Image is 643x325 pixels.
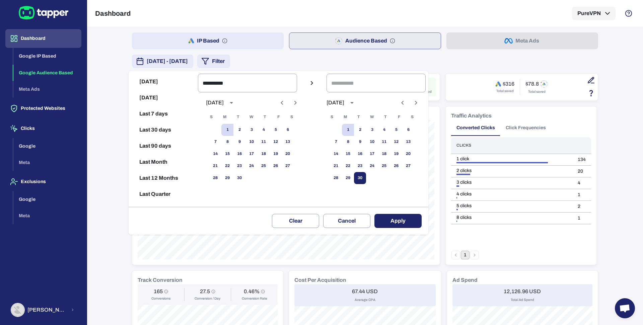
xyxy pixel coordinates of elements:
[226,97,237,108] button: calendar view is open, switch to year view
[342,148,354,160] button: 15
[131,90,195,106] button: [DATE]
[406,110,418,124] span: Saturday
[330,148,342,160] button: 14
[378,124,390,136] button: 4
[390,148,402,160] button: 19
[206,99,224,106] div: [DATE]
[323,214,370,228] button: Cancel
[131,186,195,202] button: Last Quarter
[209,160,221,172] button: 21
[209,172,221,184] button: 28
[402,136,414,148] button: 13
[131,138,195,154] button: Last 90 days
[245,136,258,148] button: 10
[232,110,244,124] span: Tuesday
[233,148,245,160] button: 16
[342,136,354,148] button: 8
[354,124,366,136] button: 2
[286,110,298,124] span: Saturday
[221,136,233,148] button: 8
[270,160,282,172] button: 26
[221,172,233,184] button: 29
[221,160,233,172] button: 22
[233,124,245,136] button: 2
[221,124,233,136] button: 1
[378,136,390,148] button: 11
[245,160,258,172] button: 24
[378,160,390,172] button: 25
[131,122,195,138] button: Last 30 days
[390,136,402,148] button: 12
[390,124,402,136] button: 5
[131,154,195,170] button: Last Month
[326,110,338,124] span: Sunday
[342,124,354,136] button: 1
[393,110,405,124] span: Friday
[615,298,635,318] div: Open chat
[209,136,221,148] button: 7
[354,136,366,148] button: 9
[272,214,319,228] button: Clear
[366,136,378,148] button: 10
[366,124,378,136] button: 3
[233,172,245,184] button: 30
[270,124,282,136] button: 5
[366,160,378,172] button: 24
[276,97,288,108] button: Previous month
[245,110,258,124] span: Wednesday
[221,148,233,160] button: 15
[330,172,342,184] button: 28
[330,136,342,148] button: 7
[330,160,342,172] button: 21
[131,170,195,186] button: Last 12 Months
[378,148,390,160] button: 18
[397,97,408,108] button: Previous month
[131,202,195,218] button: Reset
[233,136,245,148] button: 9
[282,124,294,136] button: 6
[353,110,365,124] span: Tuesday
[131,106,195,122] button: Last 7 days
[379,110,391,124] span: Thursday
[354,160,366,172] button: 23
[402,160,414,172] button: 27
[410,97,422,108] button: Next month
[402,124,414,136] button: 6
[270,136,282,148] button: 12
[366,148,378,160] button: 17
[258,148,270,160] button: 18
[342,160,354,172] button: 22
[258,124,270,136] button: 4
[339,110,351,124] span: Monday
[233,160,245,172] button: 23
[374,214,422,228] button: Apply
[282,148,294,160] button: 20
[290,97,301,108] button: Next month
[270,148,282,160] button: 19
[346,97,358,108] button: calendar view is open, switch to year view
[205,110,217,124] span: Sunday
[209,148,221,160] button: 14
[366,110,378,124] span: Wednesday
[259,110,271,124] span: Thursday
[258,136,270,148] button: 11
[390,160,402,172] button: 26
[342,172,354,184] button: 29
[219,110,231,124] span: Monday
[402,148,414,160] button: 20
[245,124,258,136] button: 3
[282,136,294,148] button: 13
[131,74,195,90] button: [DATE]
[327,99,344,106] div: [DATE]
[245,148,258,160] button: 17
[354,172,366,184] button: 30
[282,160,294,172] button: 27
[354,148,366,160] button: 16
[258,160,270,172] button: 25
[272,110,284,124] span: Friday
